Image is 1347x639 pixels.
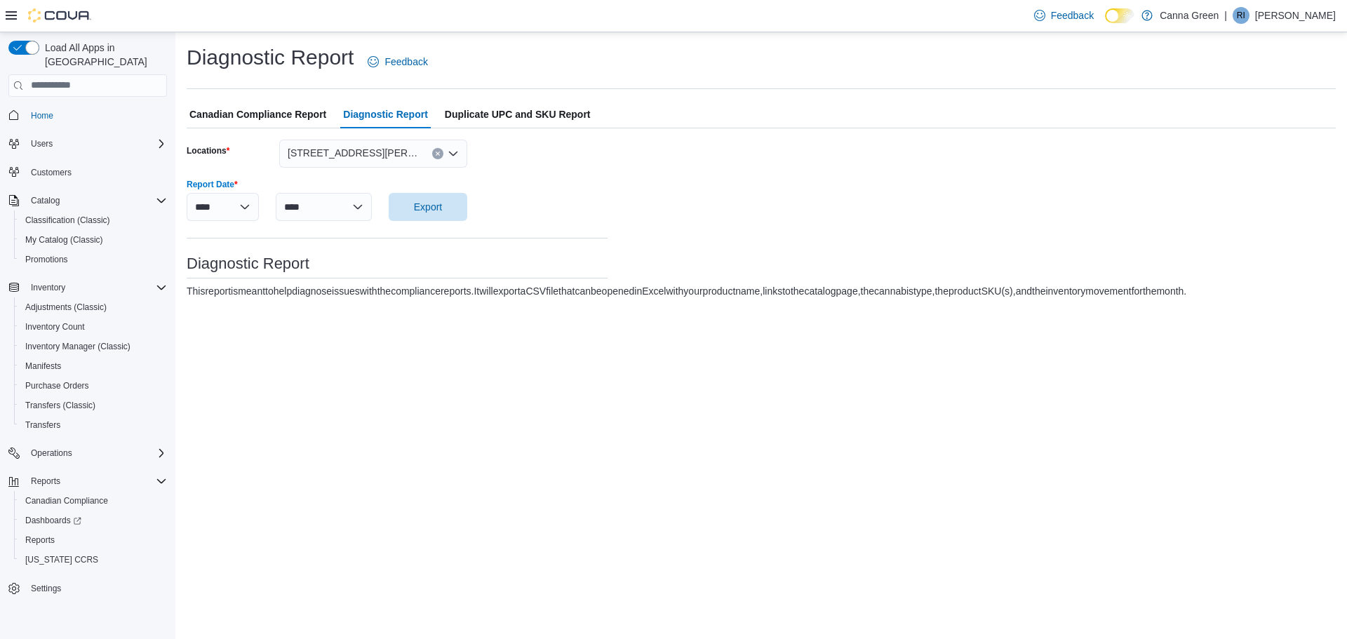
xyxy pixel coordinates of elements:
a: Promotions [20,251,74,268]
a: Reports [20,532,60,549]
a: Inventory Count [20,318,91,335]
span: Users [25,135,167,152]
button: Operations [3,443,173,463]
button: Export [389,193,467,221]
img: Cova [28,8,91,22]
span: Dark Mode [1105,23,1106,24]
span: Transfers (Classic) [25,400,95,411]
label: Report Date [187,179,238,190]
button: Transfers [14,415,173,435]
a: Settings [25,580,67,597]
button: Inventory Manager (Classic) [14,337,173,356]
button: Adjustments (Classic) [14,297,173,317]
p: Canna Green [1160,7,1219,24]
span: Settings [25,579,167,597]
a: Dashboards [14,511,173,530]
span: Canadian Compliance [25,495,108,506]
span: Transfers [25,419,60,431]
span: Export [414,200,442,214]
a: Customers [25,164,77,181]
span: Reports [25,534,55,546]
span: Inventory Manager (Classic) [20,338,167,355]
span: Transfers (Classic) [20,397,167,414]
button: Inventory [25,279,71,296]
h3: Diagnostic Report [187,255,608,272]
button: Reports [25,473,66,490]
span: Users [31,138,53,149]
span: Dashboards [20,512,167,529]
span: Purchase Orders [25,380,89,391]
button: Inventory [3,278,173,297]
input: Dark Mode [1105,8,1134,23]
span: Inventory Manager (Classic) [25,341,130,352]
a: Feedback [362,48,433,76]
span: [STREET_ADDRESS][PERSON_NAME] [288,144,418,161]
span: Home [25,107,167,124]
button: Canadian Compliance [14,491,173,511]
button: Classification (Classic) [14,210,173,230]
span: Duplicate UPC and SKU Report [445,100,591,128]
button: Reports [3,471,173,491]
p: | [1224,7,1227,24]
button: Home [3,105,173,126]
button: Open list of options [448,148,459,159]
span: Promotions [20,251,167,268]
span: Operations [25,445,167,462]
a: Home [25,107,59,124]
span: RI [1237,7,1245,24]
a: Transfers [20,417,66,433]
span: Dashboards [25,515,81,526]
a: Adjustments (Classic) [20,299,112,316]
a: Classification (Classic) [20,212,116,229]
button: Promotions [14,250,173,269]
button: Users [25,135,58,152]
button: Reports [14,530,173,550]
button: Purchase Orders [14,376,173,396]
button: My Catalog (Classic) [14,230,173,250]
span: Feedback [1051,8,1094,22]
span: Catalog [25,192,167,209]
span: My Catalog (Classic) [25,234,103,245]
button: Manifests [14,356,173,376]
span: Catalog [31,195,60,206]
button: [US_STATE] CCRS [14,550,173,570]
span: Feedback [384,55,427,69]
span: Settings [31,583,61,594]
span: [US_STATE] CCRS [25,554,98,565]
span: Customers [31,167,72,178]
a: Transfers (Classic) [20,397,101,414]
a: Inventory Manager (Classic) [20,338,136,355]
h1: Diagnostic Report [187,43,354,72]
span: My Catalog (Classic) [20,231,167,248]
a: Feedback [1028,1,1099,29]
span: Inventory [25,279,167,296]
button: Inventory Count [14,317,173,337]
span: Customers [25,163,167,181]
button: Catalog [3,191,173,210]
nav: Complex example [8,100,167,635]
button: Customers [3,162,173,182]
button: Clear input [432,148,443,159]
a: Dashboards [20,512,87,529]
button: Users [3,134,173,154]
span: Adjustments (Classic) [25,302,107,313]
span: Classification (Classic) [25,215,110,226]
span: Reports [31,476,60,487]
span: Purchase Orders [20,377,167,394]
span: Classification (Classic) [20,212,167,229]
span: Home [31,110,53,121]
button: Operations [25,445,78,462]
span: Inventory Count [25,321,85,332]
div: This report is meant to help diagnose issues with the compliance reports. It will export a CSV fi... [187,284,1186,298]
span: Reports [20,532,167,549]
a: [US_STATE] CCRS [20,551,104,568]
span: Promotions [25,254,68,265]
span: Inventory Count [20,318,167,335]
span: Washington CCRS [20,551,167,568]
a: My Catalog (Classic) [20,231,109,248]
span: Reports [25,473,167,490]
span: Manifests [20,358,167,375]
div: Raven Irwin [1233,7,1249,24]
a: Purchase Orders [20,377,95,394]
button: Transfers (Classic) [14,396,173,415]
